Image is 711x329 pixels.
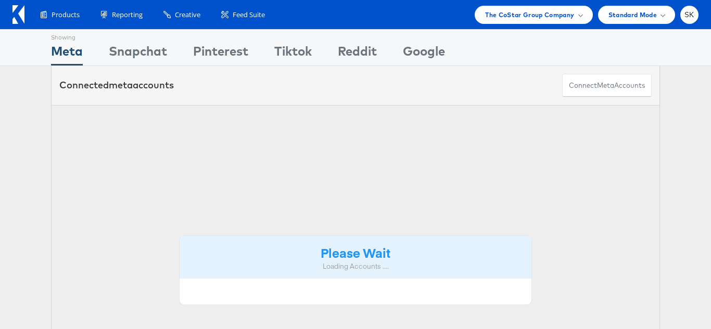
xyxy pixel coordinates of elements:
span: meta [597,81,614,90]
div: Reddit [338,42,377,65]
div: Pinterest [193,42,248,65]
strong: Please Wait [321,244,390,261]
div: Snapchat [109,42,167,65]
button: ConnectmetaAccounts [562,74,652,97]
span: Standard Mode [608,9,657,20]
span: SK [684,11,694,18]
div: Showing [51,30,83,42]
div: Google [403,42,445,65]
span: Reporting [112,10,143,20]
div: Tiktok [274,42,312,65]
span: Creative [175,10,200,20]
span: meta [109,79,133,91]
div: Connected accounts [59,78,174,92]
div: Meta [51,42,83,65]
span: The CoStar Group Company [485,9,574,20]
span: Products [52,10,80,20]
span: Feed Suite [233,10,265,20]
div: Loading Accounts .... [187,261,524,271]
